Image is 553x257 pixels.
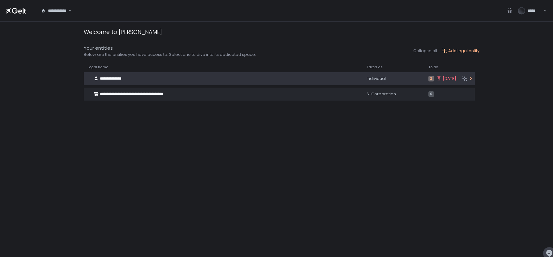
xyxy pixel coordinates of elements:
div: S-Corporation [367,91,421,97]
button: Collapse all [413,48,437,54]
button: Add legal entity [442,48,479,54]
span: 2 [428,76,434,81]
div: Below are the entities you have access to. Select one to dive into its dedicated space. [84,52,256,57]
div: Welcome to [PERSON_NAME] [84,28,162,36]
span: 0 [428,91,434,97]
div: Your entities [84,45,256,52]
div: Search for option [37,4,72,17]
span: [DATE] [443,76,456,81]
span: Taxed as [367,65,383,69]
span: To do [428,65,438,69]
span: Legal name [87,65,108,69]
div: Individual [367,76,421,81]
